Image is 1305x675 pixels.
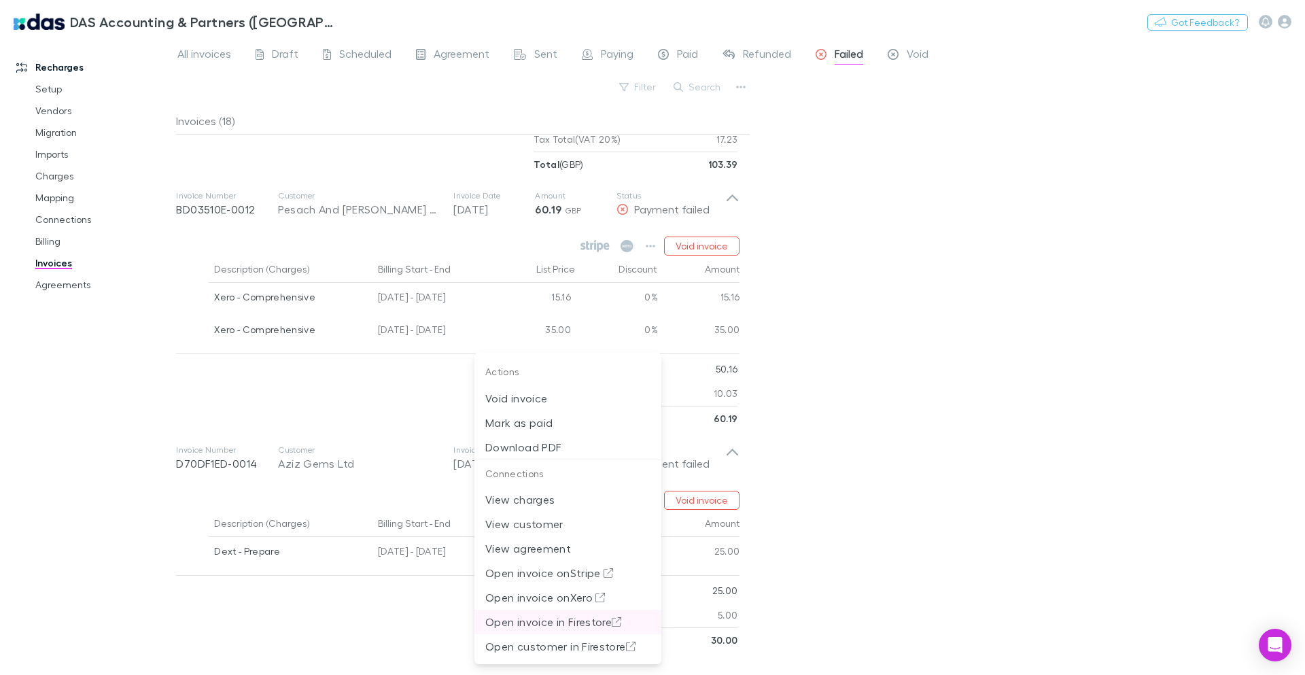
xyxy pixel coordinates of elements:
p: Actions [474,358,661,386]
p: Open customer in Firestore [485,638,650,655]
p: Mark as paid [485,415,650,431]
li: Open invoice in Firestore [474,610,661,634]
p: View customer [485,516,650,532]
a: View agreement [474,540,661,553]
p: Void invoice [485,390,650,406]
p: View charges [485,491,650,508]
li: Void invoice [474,386,661,411]
a: Download PDF [474,438,661,451]
p: Open invoice in Firestore [485,614,650,630]
a: Open customer in Firestore [474,638,661,651]
a: View charges [474,491,661,504]
li: Mark as paid [474,411,661,435]
div: Open Intercom Messenger [1259,629,1291,661]
a: Open invoice onXero [474,589,661,602]
li: Open invoice onStripe [474,561,661,585]
p: Connections [474,460,661,488]
p: Open invoice on Stripe [485,565,650,581]
a: View customer [474,516,661,529]
li: Download PDF [474,435,661,460]
p: Open invoice on Xero [485,589,650,606]
li: Open customer in Firestore [474,634,661,659]
li: View customer [474,512,661,536]
li: Open invoice onXero [474,585,661,610]
li: View charges [474,487,661,512]
a: Open invoice in Firestore [474,614,661,627]
p: View agreement [485,540,650,557]
li: View agreement [474,536,661,561]
a: Open invoice onStripe [474,565,661,578]
p: Download PDF [485,439,650,455]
